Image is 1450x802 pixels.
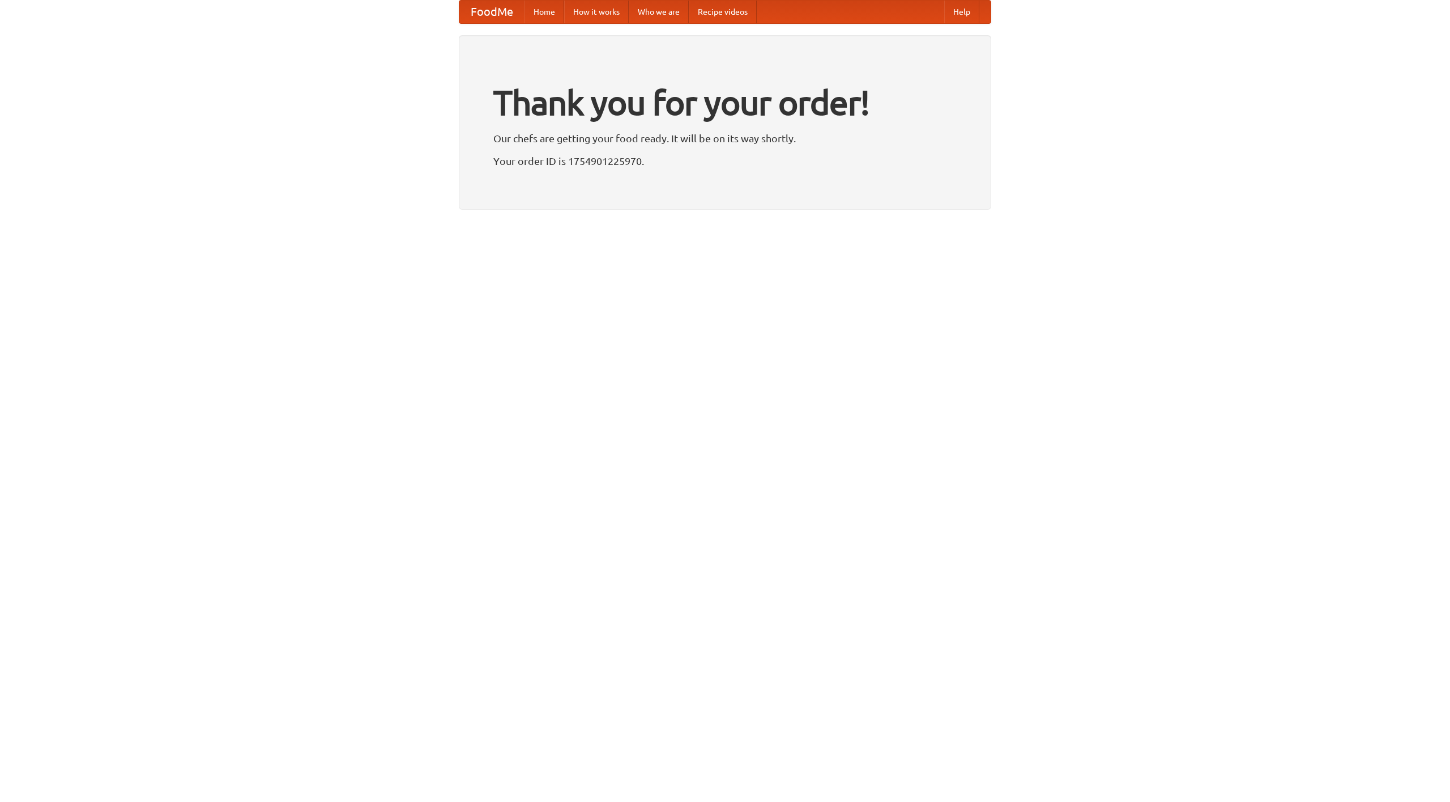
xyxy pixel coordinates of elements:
a: Home [524,1,564,23]
p: Our chefs are getting your food ready. It will be on its way shortly. [493,130,957,147]
a: How it works [564,1,629,23]
a: FoodMe [459,1,524,23]
p: Your order ID is 1754901225970. [493,152,957,169]
h1: Thank you for your order! [493,75,957,130]
a: Recipe videos [689,1,757,23]
a: Help [944,1,979,23]
a: Who we are [629,1,689,23]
